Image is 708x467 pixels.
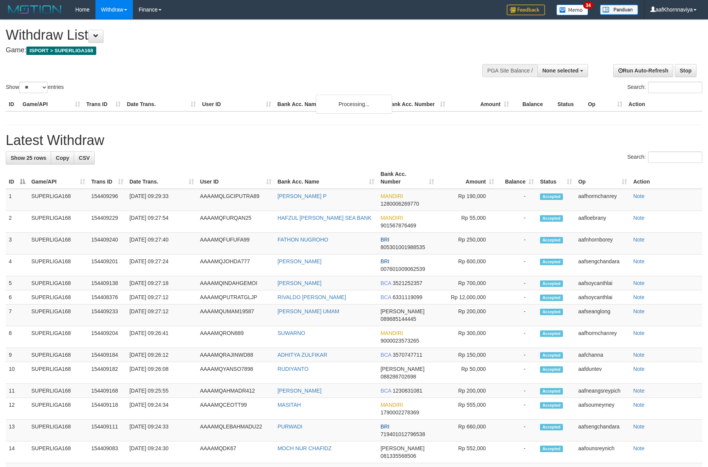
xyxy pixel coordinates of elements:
[575,441,630,463] td: aafounsreynich
[497,384,537,398] td: -
[437,276,497,290] td: Rp 700,000
[393,388,422,394] span: Copy 1230831081 to clipboard
[633,215,645,221] a: Note
[278,280,322,286] a: [PERSON_NAME]
[437,348,497,362] td: Rp 150,000
[197,211,275,233] td: AAAAMQFURQAN25
[278,388,322,394] a: [PERSON_NAME]
[6,189,28,211] td: 1
[126,398,197,420] td: [DATE] 09:24:34
[648,151,702,163] input: Search:
[26,47,96,55] span: ISPORT > SUPERLIGA168
[380,424,389,430] span: BRI
[540,388,563,395] span: Accepted
[88,362,126,384] td: 154409182
[380,280,391,286] span: BCA
[278,366,309,372] a: RUDIYANTO
[583,2,593,9] span: 34
[28,304,88,326] td: SUPERLIGA168
[124,97,199,111] th: Date Trans.
[380,258,389,264] span: BRI
[675,64,697,77] a: Stop
[380,352,391,358] span: BCA
[11,155,46,161] span: Show 25 rows
[6,362,28,384] td: 10
[197,290,275,304] td: AAAAMQPUTRATGLJP
[19,97,83,111] th: Game/API
[540,366,563,373] span: Accepted
[126,420,197,441] td: [DATE] 09:24:33
[88,276,126,290] td: 154409138
[6,290,28,304] td: 6
[540,330,563,337] span: Accepted
[497,304,537,326] td: -
[437,362,497,384] td: Rp 50,000
[126,304,197,326] td: [DATE] 09:27:12
[6,47,464,54] h4: Game:
[199,97,274,111] th: User ID
[6,167,28,189] th: ID: activate to sort column descending
[197,167,275,189] th: User ID: activate to sort column ascending
[497,398,537,420] td: -
[482,64,537,77] div: PGA Site Balance /
[540,237,563,243] span: Accepted
[575,398,630,420] td: aafsoumeymey
[630,167,702,189] th: Action
[88,398,126,420] td: 154409118
[88,233,126,254] td: 154409240
[28,398,88,420] td: SUPERLIGA168
[507,5,545,15] img: Feedback.jpg
[497,167,537,189] th: Balance: activate to sort column ascending
[540,309,563,315] span: Accepted
[83,97,124,111] th: Trans ID
[380,366,424,372] span: [PERSON_NAME]
[278,258,322,264] a: [PERSON_NAME]
[437,420,497,441] td: Rp 660,000
[540,259,563,265] span: Accepted
[556,5,588,15] img: Button%20Memo.svg
[380,402,403,408] span: MANDIRI
[393,352,422,358] span: Copy 3570747711 to clipboard
[633,330,645,336] a: Note
[126,167,197,189] th: Date Trans.: activate to sort column ascending
[626,97,702,111] th: Action
[126,326,197,348] td: [DATE] 09:26:41
[6,233,28,254] td: 3
[278,308,339,314] a: [PERSON_NAME] UMAM
[6,4,64,15] img: MOTION_logo.png
[28,233,88,254] td: SUPERLIGA168
[380,308,424,314] span: [PERSON_NAME]
[497,189,537,211] td: -
[380,294,391,300] span: BCA
[380,201,419,207] span: Copy 1280006269770 to clipboard
[437,189,497,211] td: Rp 190,000
[88,211,126,233] td: 154409229
[497,290,537,304] td: -
[633,366,645,372] a: Note
[554,97,585,111] th: Status
[275,167,378,189] th: Bank Acc. Name: activate to sort column ascending
[380,215,403,221] span: MANDIRI
[6,304,28,326] td: 7
[575,211,630,233] td: aafloebrany
[633,193,645,199] a: Note
[126,189,197,211] td: [DATE] 09:29:33
[633,402,645,408] a: Note
[6,97,19,111] th: ID
[274,97,384,111] th: Bank Acc. Name
[380,338,419,344] span: Copy 9000023573265 to clipboard
[633,258,645,264] a: Note
[380,445,424,451] span: [PERSON_NAME]
[28,441,88,463] td: SUPERLIGA168
[437,326,497,348] td: Rp 300,000
[278,402,301,408] a: MASITAH
[380,374,416,380] span: Copy 088286702698 to clipboard
[316,95,392,114] div: Processing...
[380,330,403,336] span: MANDIRI
[437,384,497,398] td: Rp 200,000
[88,348,126,362] td: 154409184
[28,254,88,276] td: SUPERLIGA168
[74,151,95,164] a: CSV
[512,97,554,111] th: Balance
[278,215,372,221] a: HAFZUL [PERSON_NAME] SEA BANK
